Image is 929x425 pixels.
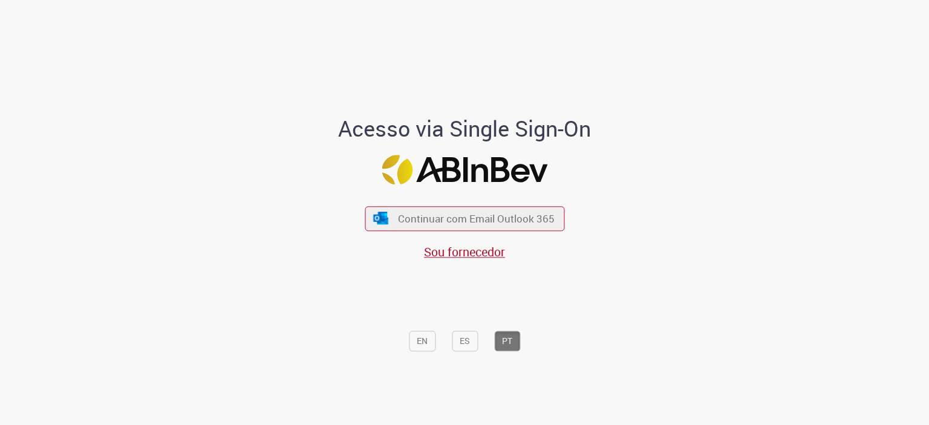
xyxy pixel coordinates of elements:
[373,212,390,224] img: ícone Azure/Microsoft 360
[382,155,547,185] img: Logo ABInBev
[452,331,478,352] button: ES
[494,331,520,352] button: PT
[424,244,505,260] a: Sou fornecedor
[409,331,435,352] button: EN
[297,117,633,141] h1: Acesso via Single Sign-On
[365,206,564,231] button: ícone Azure/Microsoft 360 Continuar com Email Outlook 365
[398,212,555,225] span: Continuar com Email Outlook 365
